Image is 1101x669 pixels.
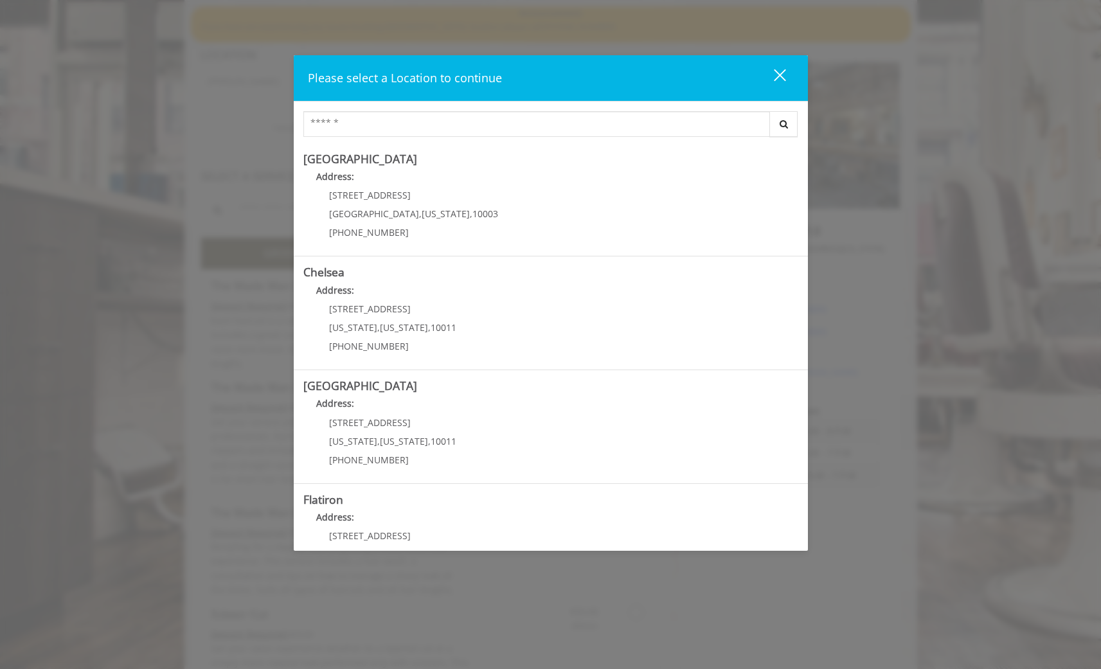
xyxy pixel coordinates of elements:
[419,208,422,220] span: ,
[380,321,428,334] span: [US_STATE]
[431,435,456,447] span: 10011
[308,70,502,85] span: Please select a Location to continue
[329,208,419,220] span: [GEOGRAPHIC_DATA]
[329,530,411,542] span: [STREET_ADDRESS]
[470,208,472,220] span: ,
[316,397,354,409] b: Address:
[759,68,785,87] div: close dialog
[377,435,380,447] span: ,
[329,321,377,334] span: [US_STATE]
[316,170,354,183] b: Address:
[750,65,794,91] button: close dialog
[329,303,411,315] span: [STREET_ADDRESS]
[431,321,456,334] span: 10011
[316,511,354,523] b: Address:
[428,435,431,447] span: ,
[776,120,791,129] i: Search button
[329,226,409,238] span: [PHONE_NUMBER]
[303,151,417,166] b: [GEOGRAPHIC_DATA]
[380,435,428,447] span: [US_STATE]
[377,321,380,334] span: ,
[303,111,770,137] input: Search Center
[472,208,498,220] span: 10003
[329,435,377,447] span: [US_STATE]
[303,378,417,393] b: [GEOGRAPHIC_DATA]
[428,321,431,334] span: ,
[303,492,343,507] b: Flatiron
[329,454,409,466] span: [PHONE_NUMBER]
[303,111,798,143] div: Center Select
[422,208,470,220] span: [US_STATE]
[303,264,345,280] b: Chelsea
[329,340,409,352] span: [PHONE_NUMBER]
[329,189,411,201] span: [STREET_ADDRESS]
[316,284,354,296] b: Address:
[329,416,411,429] span: [STREET_ADDRESS]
